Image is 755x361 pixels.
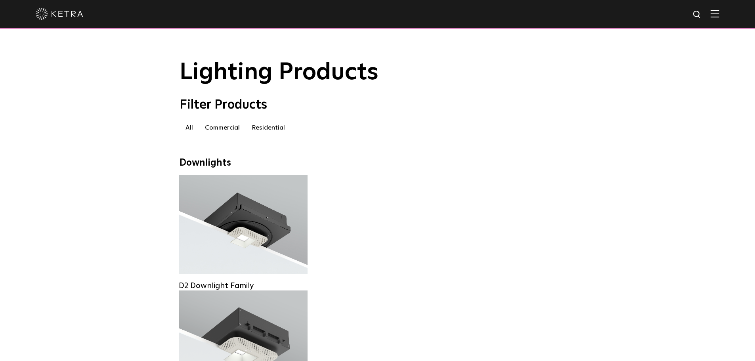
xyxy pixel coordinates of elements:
[36,8,83,20] img: ketra-logo-2019-white
[179,281,308,290] div: D2 Downlight Family
[180,61,378,84] span: Lighting Products
[180,157,576,169] div: Downlights
[199,120,246,135] label: Commercial
[692,10,702,20] img: search icon
[180,97,576,113] div: Filter Products
[246,120,291,135] label: Residential
[180,120,199,135] label: All
[179,175,308,279] a: D2 Downlight Family Lumen Output:1200Colors:White / Black / Gloss Black / Silver / Bronze / Silve...
[711,10,719,17] img: Hamburger%20Nav.svg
